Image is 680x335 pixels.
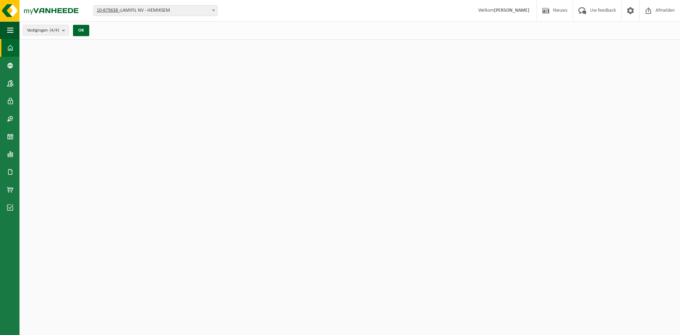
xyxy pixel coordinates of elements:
[494,8,529,13] strong: [PERSON_NAME]
[93,5,217,16] span: 10-879638 - LAMIFIL NV - HEMIKSEM
[97,8,120,13] tcxspan: Call 10-879638 - via 3CX
[73,25,89,36] button: OK
[94,6,217,16] span: 10-879638 - LAMIFIL NV - HEMIKSEM
[50,28,59,33] count: (4/4)
[27,25,59,36] span: Vestigingen
[23,25,69,35] button: Vestigingen(4/4)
